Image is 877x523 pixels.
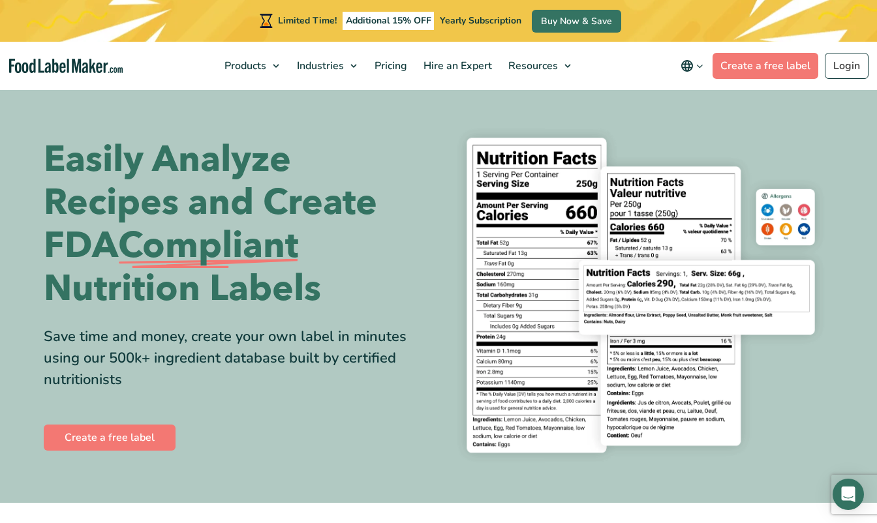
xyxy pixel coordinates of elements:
span: Additional 15% OFF [343,12,435,30]
span: Resources [504,59,559,73]
a: Hire an Expert [416,42,497,90]
a: Create a free label [713,53,818,79]
span: Compliant [118,224,298,267]
a: Industries [289,42,363,90]
a: Products [217,42,286,90]
a: Pricing [367,42,412,90]
h1: Easily Analyze Recipes and Create FDA Nutrition Labels [44,138,429,310]
a: Resources [500,42,577,90]
span: Pricing [371,59,408,73]
a: Create a free label [44,425,176,451]
span: Products [221,59,268,73]
span: Limited Time! [278,14,337,27]
span: Hire an Expert [420,59,493,73]
div: Save time and money, create your own label in minutes using our 500k+ ingredient database built b... [44,326,429,391]
span: Yearly Subscription [440,14,521,27]
div: Open Intercom Messenger [833,479,864,510]
a: Buy Now & Save [532,10,621,33]
span: Industries [293,59,345,73]
a: Login [825,53,869,79]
